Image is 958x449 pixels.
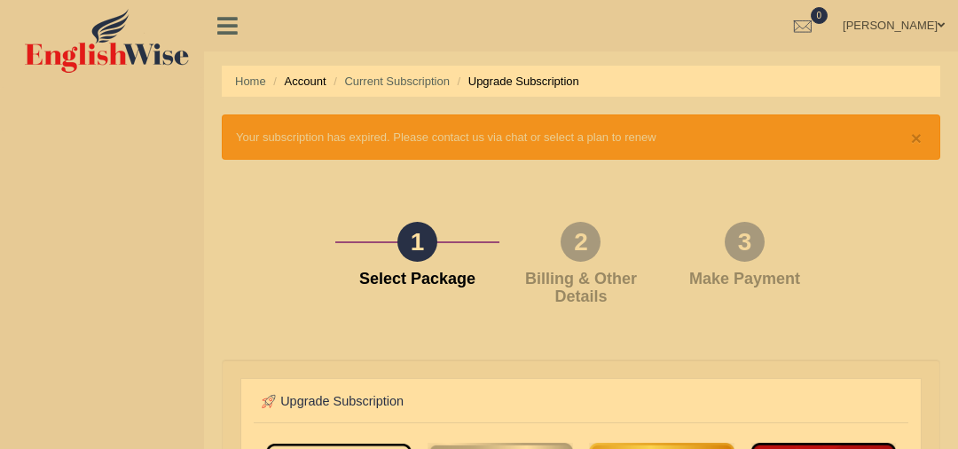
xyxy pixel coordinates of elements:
span: 0 [811,7,828,24]
a: Home [235,75,266,88]
div: 1 [397,222,437,262]
div: 3 [725,222,765,262]
h4: Select Package [344,271,490,288]
li: Account [269,73,326,90]
li: Upgrade Subscription [453,73,579,90]
h4: Billing & Other Details [508,271,654,306]
div: 2 [561,222,601,262]
a: Current Subscription [344,75,450,88]
button: × [911,129,922,147]
h2: Upgrade Subscription [258,390,659,414]
div: Your subscription has expired. Please contact us via chat or select a plan to renew [222,114,940,160]
h4: Make Payment [671,271,817,288]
